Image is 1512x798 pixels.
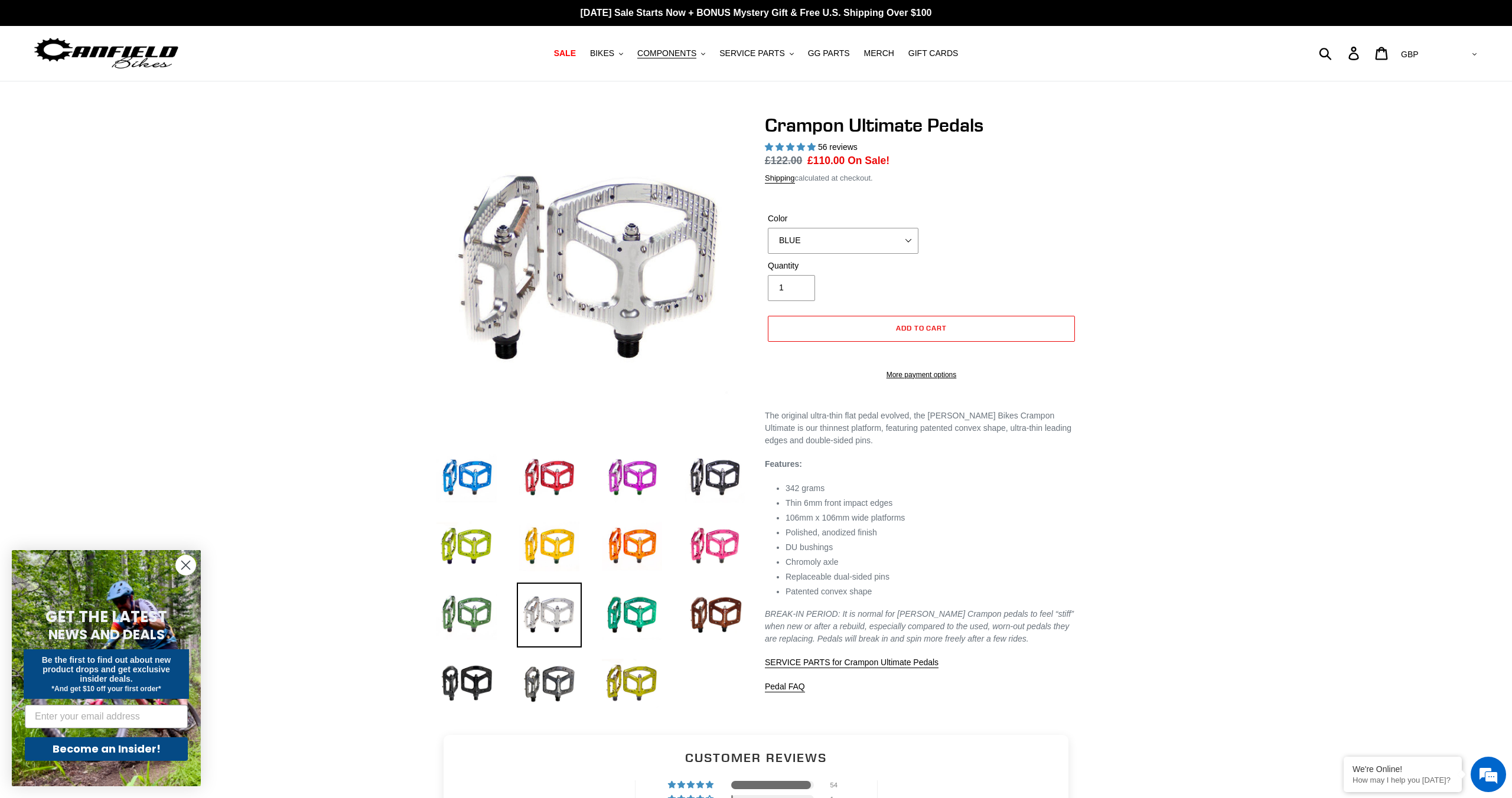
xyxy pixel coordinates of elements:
[765,658,939,667] span: SERVICE PARTS for Crampon Ultimate Pedals
[25,705,188,728] input: Enter your email address
[802,45,856,61] a: GG PARTS
[13,65,31,83] div: Navigation go back
[584,45,629,61] button: BIKES
[786,587,872,596] span: Patented convex shape
[548,45,582,61] a: SALE
[765,155,802,166] s: £122.00
[668,781,715,789] div: 96% (54) reviews with 5 star rating
[768,260,918,272] label: Quantity
[45,606,167,627] span: GET THE LATEST
[1353,764,1453,774] div: We're Online!
[765,410,1078,447] p: The original ultra-thin flat pedal evolved, the [PERSON_NAME] Bikes Crampon Ultimate is our thinn...
[599,583,664,647] img: Load image into Gallery viewer, Crampon Ultimate Pedals
[69,149,163,268] span: We're online!
[25,737,188,761] button: Become an Insider!
[682,446,747,511] img: Load image into Gallery viewer, Crampon Ultimate Pedals
[682,583,747,647] img: Load image into Gallery viewer, Crampon Ultimate Pedals
[765,682,805,692] a: Pedal FAQ
[6,322,225,364] textarea: Type your message and hit 'Enter'
[765,609,1074,643] em: BREAK-IN PERIOD: It is normal for [PERSON_NAME] Crampon pedals to feel “stiff” when new or after ...
[786,571,1078,583] li: Replaceable dual-sided pins
[517,514,582,579] img: Load image into Gallery viewer, Crampon Ultimate Pedals
[631,45,711,61] button: COMPONENTS
[786,482,1078,495] li: 342 grams
[79,66,216,81] div: Chat with us now
[682,514,747,579] img: Load image into Gallery viewer, Crampon Ultimate Pedals
[908,48,959,58] span: GIFT CARDS
[38,59,67,89] img: d_696896380_company_1647369064580_696896380
[453,749,1059,766] h2: Customer Reviews
[786,541,1078,554] li: DU bushings
[807,155,845,166] span: £110.00
[434,651,499,716] img: Load image into Gallery viewer, Crampon Ultimate Pedals
[768,212,918,225] label: Color
[42,655,171,683] span: Be the first to find out about new product drops and get exclusive insider deals.
[194,6,222,34] div: Minimize live chat window
[896,323,947,332] span: Add to cart
[51,685,161,693] span: *And get $10 off your first order*
[765,172,1078,184] div: calculated at checkout.
[713,45,799,61] button: SERVICE PARTS
[599,514,664,579] img: Load image into Gallery viewer, Crampon Ultimate Pedals
[1353,776,1453,784] p: How may I help you today?
[48,625,165,644] span: NEWS AND DEALS
[765,174,795,184] a: Shipping
[32,35,180,72] img: Canfield Bikes
[517,446,582,511] img: Load image into Gallery viewer, Crampon Ultimate Pedals
[175,555,196,575] button: Close dialog
[818,142,858,152] span: 56 reviews
[434,583,499,647] img: Load image into Gallery viewer, Crampon Ultimate Pedals
[808,48,850,58] span: GG PARTS
[434,446,499,511] img: Load image into Gallery viewer, Crampon Ultimate Pedals
[590,48,614,58] span: BIKES
[517,583,582,647] img: Load image into Gallery viewer, Crampon Ultimate Pedals
[858,45,900,61] a: MERCH
[434,514,499,579] img: Load image into Gallery viewer, Crampon Ultimate Pedals
[517,651,582,716] img: Load image into Gallery viewer, Crampon Ultimate Pedals
[599,651,664,716] img: Load image into Gallery viewer, Crampon Ultimate Pedals
[637,48,696,58] span: COMPONENTS
[719,48,784,58] span: SERVICE PARTS
[848,153,889,168] span: On Sale!
[902,45,964,61] a: GIFT CARDS
[786,512,1078,524] li: 106mm x 106mm wide platforms
[1325,40,1355,66] input: Search
[554,48,576,58] span: SALE
[765,142,818,152] span: 4.95 stars
[786,556,1078,568] li: Chromoly axle
[768,369,1075,380] a: More payment options
[830,781,845,789] div: 54
[768,316,1075,342] button: Add to cart
[599,446,664,511] img: Load image into Gallery viewer, Crampon Ultimate Pedals
[765,658,939,668] a: SERVICE PARTS for Crampon Ultimate Pedals
[786,497,1078,509] li: Thin 6mm front impact edges
[864,48,894,58] span: MERCH
[786,526,1078,539] li: Polished, anodized finish
[765,114,1078,136] h1: Crampon Ultimate Pedals
[765,459,802,469] strong: Features:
